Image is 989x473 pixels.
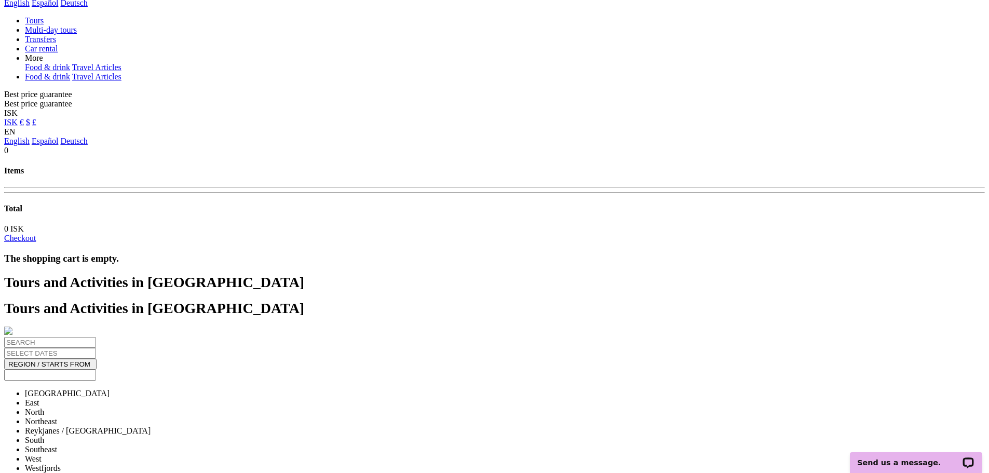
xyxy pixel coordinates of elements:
[4,327,12,335] img: PurchaseViaTourDesk.png
[4,137,30,145] a: English
[25,44,58,53] a: Car rental
[25,35,56,44] a: Transfers
[32,137,59,145] a: Español
[4,90,72,99] span: Best price guarantee
[4,300,985,317] h1: Tours and Activities in [GEOGRAPHIC_DATA]
[20,118,24,127] a: €
[72,63,121,72] a: Travel Articles
[4,337,96,348] input: SEARCH
[4,204,985,213] h4: Total
[25,398,39,407] span: East
[25,417,57,426] span: Northeast
[25,389,110,398] span: [GEOGRAPHIC_DATA]
[25,426,151,435] span: Reykjanes / [GEOGRAPHIC_DATA]
[8,360,90,368] span: REGION / STARTS FROM
[25,53,43,62] a: More
[60,137,87,145] a: Deutsch
[25,72,70,81] a: Food & drink
[4,224,985,234] div: 0 ISK
[4,348,96,359] input: SELECT DATES
[25,63,70,72] a: Food & drink
[72,72,121,81] a: Travel Articles
[4,118,18,127] a: ISK
[843,440,989,473] iframe: LiveChat chat widget
[4,253,985,264] h3: The shopping cart is empty.
[32,118,36,127] a: £
[25,25,77,34] a: Multi-day tours
[4,234,36,242] a: Checkout
[25,445,57,454] span: Southeast
[25,454,42,463] span: West
[4,109,18,117] span: ISK
[26,118,30,127] a: $
[4,99,72,108] span: Best price guarantee
[25,408,44,416] span: North
[4,359,97,370] button: REGION / STARTS FROM
[4,166,985,175] h4: Items
[25,436,44,444] span: South
[25,16,44,25] a: Tours
[4,127,985,146] div: EN
[4,146,8,155] span: 0
[25,464,61,472] span: Westfjords
[4,274,985,291] h1: Tours and Activities in [GEOGRAPHIC_DATA]
[4,370,96,381] input: Search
